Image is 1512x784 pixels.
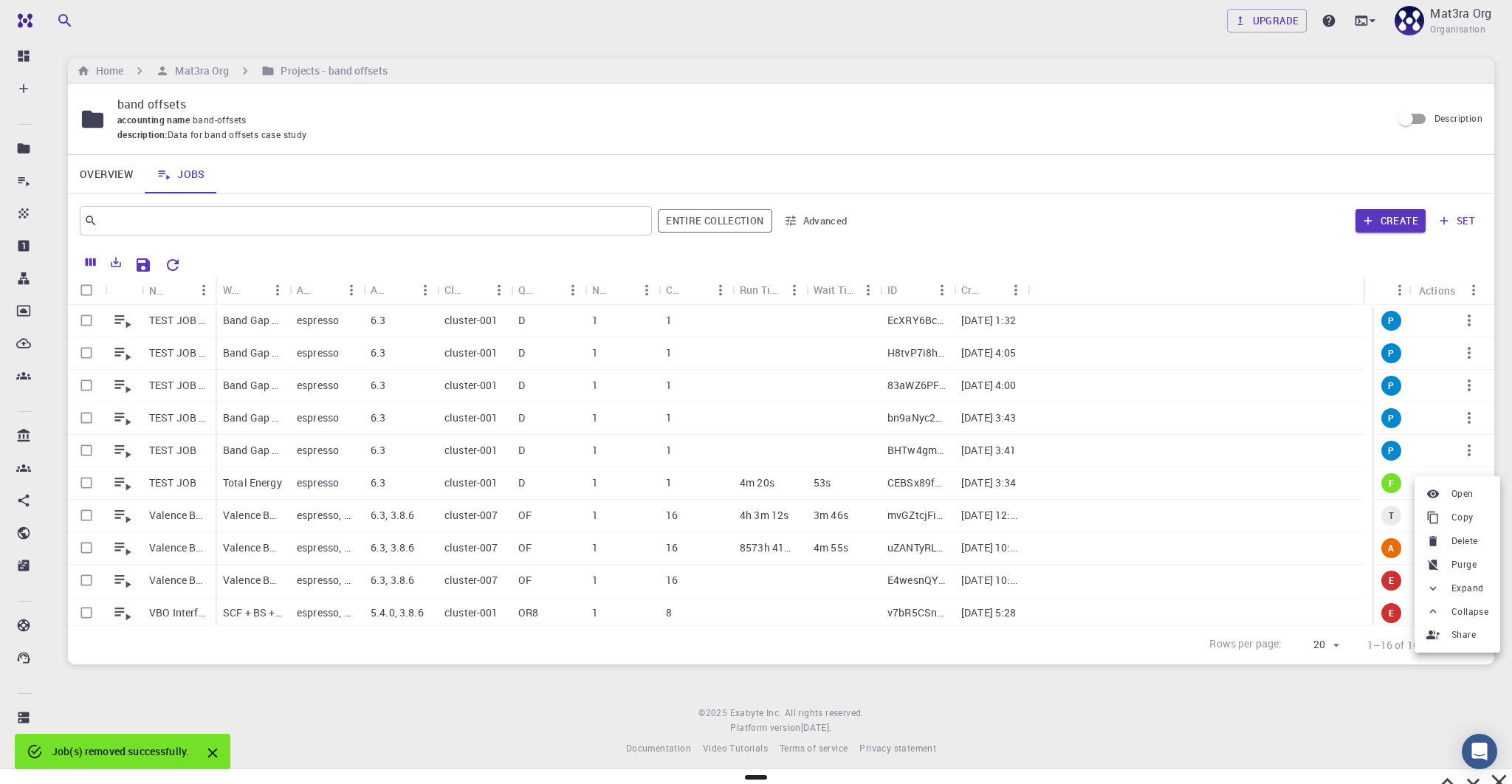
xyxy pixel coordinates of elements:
span: Purge [1451,557,1477,572]
span: Support [31,10,84,24]
span: Share [1451,627,1476,642]
span: Expand [1451,581,1483,596]
span: Open [1451,486,1474,501]
div: Job(s) removed successfully. [52,738,189,765]
div: Open Intercom Messenger [1462,734,1497,769]
span: Copy [1451,510,1474,525]
span: Delete [1451,534,1477,549]
button: Close [201,741,224,765]
span: Collapse [1451,605,1488,619]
